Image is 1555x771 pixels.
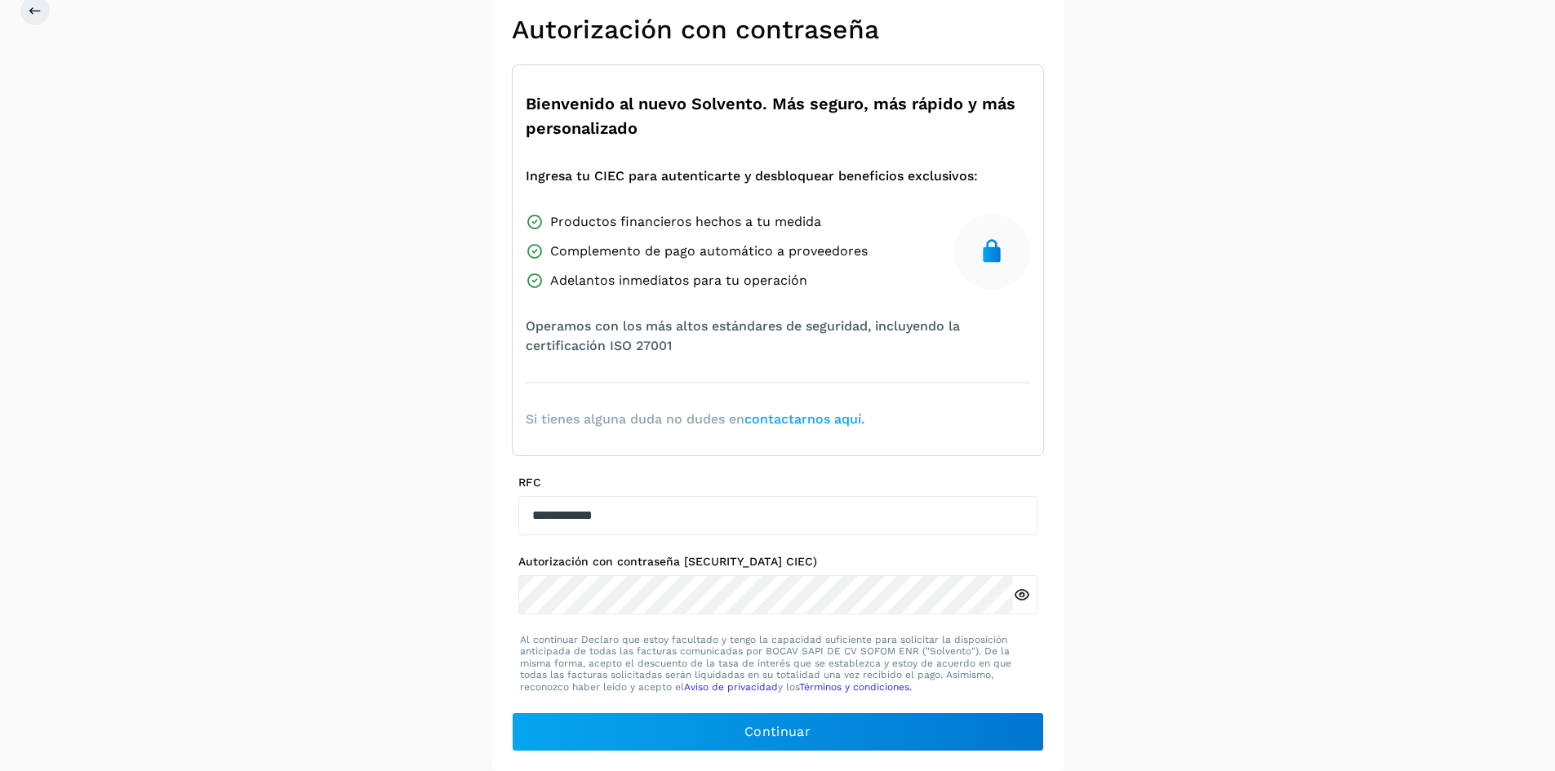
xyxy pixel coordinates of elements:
[520,634,1036,693] p: Al continuar Declaro que estoy facultado y tengo la capacidad suficiente para solicitar la dispos...
[512,712,1044,751] button: Continuar
[526,91,1030,140] span: Bienvenido al nuevo Solvento. Más seguro, más rápido y más personalizado
[526,410,864,429] span: Si tienes alguna duda no dudes en
[550,212,821,232] span: Productos financieros hechos a tu medida
[550,241,868,261] span: Complemento de pago automático a proveedores
[550,271,807,290] span: Adelantos inmediatos para tu operación
[744,723,811,741] span: Continuar
[526,317,1030,356] span: Operamos con los más altos estándares de seguridad, incluyendo la certificación ISO 27001
[744,411,864,427] a: contactarnos aquí.
[799,681,912,693] a: Términos y condiciones.
[684,681,778,693] a: Aviso de privacidad
[512,14,1044,45] h2: Autorización con contraseña
[979,238,1005,264] img: secure
[526,166,978,186] span: Ingresa tu CIEC para autenticarte y desbloquear beneficios exclusivos:
[518,476,1037,490] label: RFC
[518,555,1037,569] label: Autorización con contraseña [SECURITY_DATA] CIEC)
